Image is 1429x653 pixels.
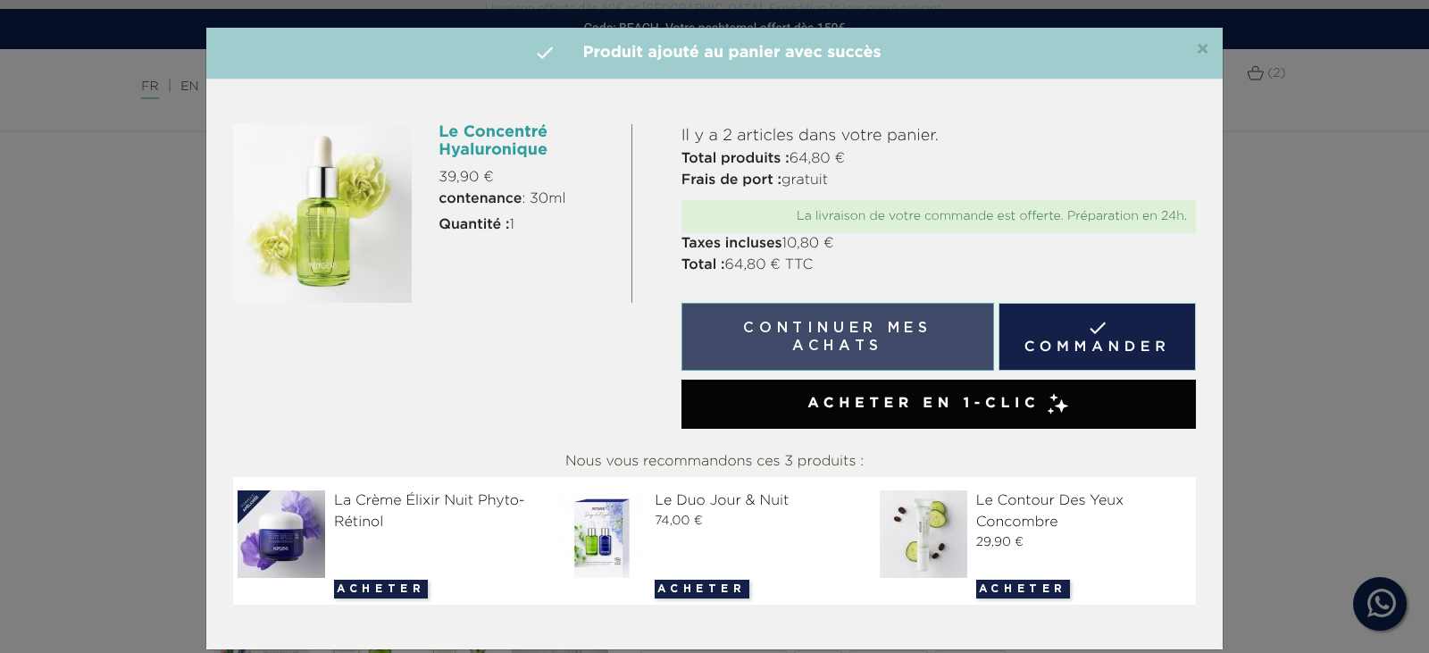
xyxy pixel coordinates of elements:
[681,173,781,188] strong: Frais de port :
[238,490,549,533] div: La Crème Élixir Nuit Phyto-Rétinol
[558,490,870,512] div: Le Duo Jour & Nuit
[681,124,1196,148] p: Il y a 2 articles dans votre panier.
[999,303,1196,371] a: Commander
[534,42,556,63] i: 
[334,580,428,599] button: Acheter
[439,188,565,210] span: : 30ml
[655,580,748,599] button: Acheter
[439,214,617,236] p: 1
[976,580,1070,599] button: Acheter
[233,124,412,303] img: Le Concentré Hyaluronique
[880,490,974,578] img: Le Contour Des Yeux Concombre
[220,41,1209,65] h4: Produit ajouté au panier avec succès
[681,148,1196,170] p: 64,80 €
[233,447,1196,477] div: Nous vous recommandons ces 3 produits :
[681,303,994,371] button: Continuer mes achats
[558,490,653,578] img: Le Duo Jour & Nuit
[681,255,1196,276] p: 64,80 € TTC
[681,237,782,251] strong: Taxes incluses
[1196,39,1209,61] span: ×
[690,209,1187,224] div: La livraison de votre commande est offerte. Préparation en 24h.
[681,233,1196,255] p: 10,80 €
[558,512,870,531] div: 74,00 €
[1196,39,1209,61] button: Close
[439,218,509,232] strong: Quantité :
[238,490,332,578] img: La Crème Élixir Nuit Phyto-Rétinol
[681,258,725,272] strong: Total :
[439,192,522,206] strong: contenance
[439,167,617,188] p: 39,90 €
[880,490,1191,533] div: Le Contour Des Yeux Concombre
[681,170,1196,191] p: gratuit
[880,533,1191,552] div: 29,90 €
[681,152,790,166] strong: Total produits :
[439,124,617,160] h6: Le Concentré Hyaluronique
